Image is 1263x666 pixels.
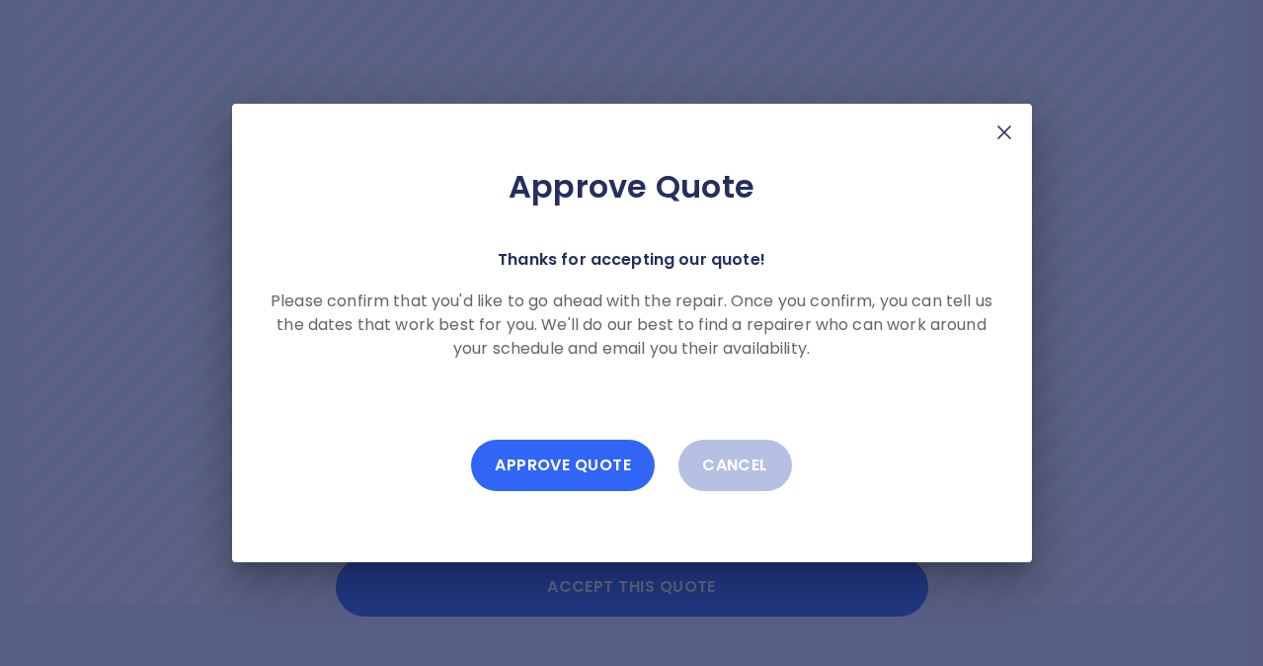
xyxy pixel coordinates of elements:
p: Thanks for accepting our quote! [498,246,765,274]
img: X Mark [992,121,1016,144]
p: Please confirm that you'd like to go ahead with the repair. Once you confirm, you can tell us the... [264,290,1000,361]
button: Approve Quote [471,440,655,491]
h2: Approve Quote [264,167,1000,207]
button: Cancel [678,440,792,491]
